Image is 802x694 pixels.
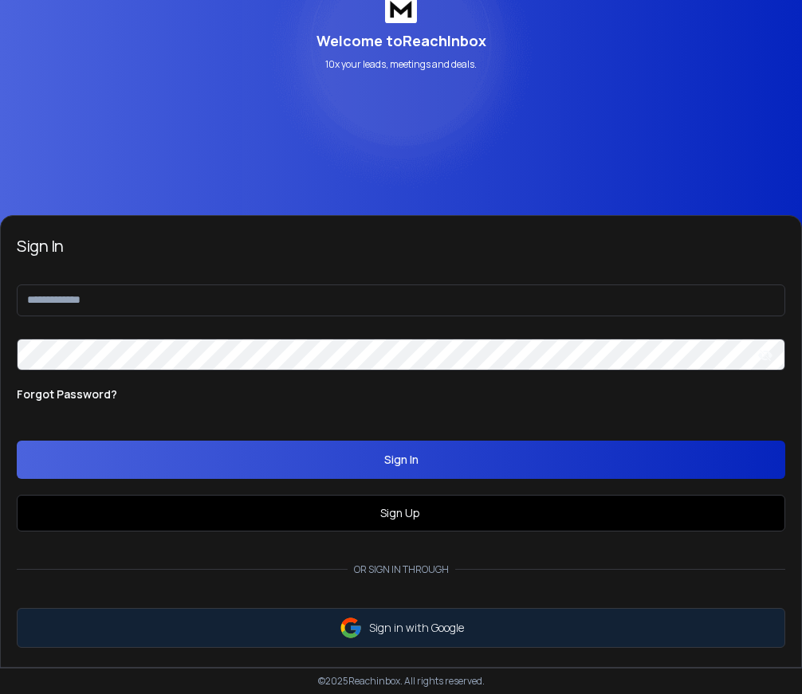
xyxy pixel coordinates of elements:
[380,505,423,521] a: Sign Up
[316,29,486,52] p: Welcome to ReachInbox
[369,620,464,636] p: Sign in with Google
[318,675,485,688] p: © 2025 Reachinbox. All rights reserved.
[17,441,785,479] button: Sign In
[17,608,785,648] button: Sign in with Google
[17,386,117,402] p: Forgot Password?
[348,563,455,576] p: Or sign in through
[325,58,477,71] p: 10x your leads, meetings and deals.
[17,235,785,257] h3: Sign In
